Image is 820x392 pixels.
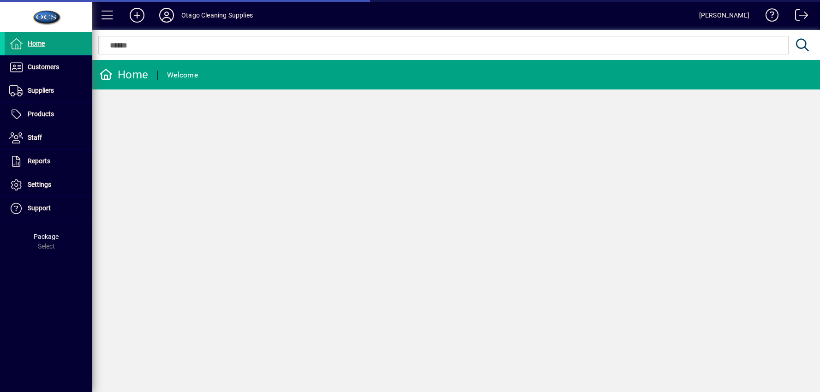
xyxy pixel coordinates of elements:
[28,110,54,118] span: Products
[152,7,181,24] button: Profile
[5,103,92,126] a: Products
[5,150,92,173] a: Reports
[181,8,253,23] div: Otago Cleaning Supplies
[5,197,92,220] a: Support
[759,2,779,32] a: Knowledge Base
[28,204,51,212] span: Support
[122,7,152,24] button: Add
[167,68,198,83] div: Welcome
[99,67,148,82] div: Home
[28,181,51,188] span: Settings
[28,87,54,94] span: Suppliers
[788,2,808,32] a: Logout
[28,134,42,141] span: Staff
[5,173,92,196] a: Settings
[28,63,59,71] span: Customers
[5,126,92,149] a: Staff
[34,233,59,240] span: Package
[28,157,50,165] span: Reports
[699,8,749,23] div: [PERSON_NAME]
[28,40,45,47] span: Home
[5,79,92,102] a: Suppliers
[5,56,92,79] a: Customers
